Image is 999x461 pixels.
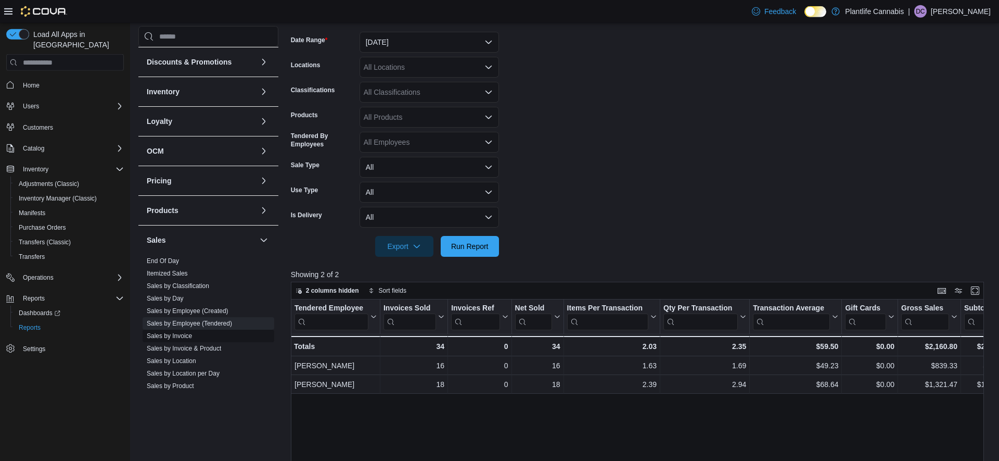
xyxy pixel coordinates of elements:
[19,163,53,176] button: Inventory
[147,269,188,278] span: Itemized Sales
[15,207,49,219] a: Manifests
[10,235,128,250] button: Transfers (Classic)
[379,286,406,295] span: Sort fields
[23,165,48,173] span: Inventory
[147,257,179,265] span: End Of Day
[19,78,124,91] span: Home
[19,253,45,261] span: Transfers
[15,178,124,190] span: Adjustments (Classic)
[147,382,194,390] a: Sales by Product
[484,63,493,71] button: Open list of options
[916,5,925,18] span: DC
[147,307,228,315] a: Sales by Employee (Created)
[258,204,270,217] button: Products
[258,85,270,98] button: Inventory
[360,207,499,228] button: All
[845,304,894,330] button: Gift Cards
[147,146,164,156] h3: OCM
[10,320,128,335] button: Reports
[10,220,128,235] button: Purchase Orders
[10,306,128,320] a: Dashboards
[19,209,45,217] span: Manifests
[19,100,124,113] span: Users
[258,145,270,157] button: OCM
[15,236,75,248] a: Transfers (Classic)
[10,206,128,220] button: Manifests
[147,320,232,327] a: Sales by Employee (Tendered)
[147,295,184,302] a: Sales by Day
[931,5,991,18] p: [PERSON_NAME]
[381,236,427,257] span: Export
[147,282,209,290] span: Sales by Classification
[914,5,927,18] div: Donna Chapman
[484,113,493,121] button: Open list of options
[845,304,886,330] div: Gift Card Sales
[19,342,124,355] span: Settings
[258,56,270,68] button: Discounts & Promotions
[845,5,904,18] p: Plantlife Cannabis
[567,304,656,330] button: Items Per Transaction
[451,359,508,372] div: 0
[383,304,436,314] div: Invoices Sold
[21,6,67,17] img: Cova
[258,175,270,187] button: Pricing
[19,238,71,246] span: Transfers (Classic)
[441,236,499,257] button: Run Report
[845,378,894,391] div: $0.00
[663,304,738,330] div: Qty Per Transaction
[19,121,57,134] a: Customers
[663,304,738,314] div: Qty Per Transaction
[753,304,838,330] button: Transaction Average
[147,176,255,186] button: Pricing
[6,73,124,383] nav: Complex example
[748,1,800,22] a: Feedback
[15,236,124,248] span: Transfers (Classic)
[567,378,656,391] div: 2.39
[663,378,746,391] div: 2.94
[2,270,128,285] button: Operations
[383,304,444,330] button: Invoices Sold
[19,292,124,305] span: Reports
[19,309,60,317] span: Dashboards
[291,284,363,297] button: 2 columns hidden
[845,340,894,353] div: $0.00
[451,340,508,353] div: 0
[147,57,232,67] h3: Discounts & Promotions
[138,255,278,434] div: Sales
[19,292,49,305] button: Reports
[936,284,948,297] button: Keyboard shortcuts
[147,205,255,216] button: Products
[23,123,53,132] span: Customers
[15,207,124,219] span: Manifests
[901,304,949,314] div: Gross Sales
[294,304,368,314] div: Tendered Employee
[364,284,411,297] button: Sort fields
[19,100,43,113] button: Users
[258,234,270,246] button: Sales
[10,191,128,206] button: Inventory Manager (Classic)
[663,304,746,330] button: Qty Per Transaction
[15,192,101,205] a: Inventory Manager (Classic)
[291,132,355,148] label: Tendered By Employees
[451,304,499,314] div: Invoices Ref
[383,340,444,353] div: 34
[15,307,124,319] span: Dashboards
[19,142,48,155] button: Catalog
[19,323,41,332] span: Reports
[15,192,124,205] span: Inventory Manager (Classic)
[147,344,221,353] span: Sales by Invoice & Product
[663,359,746,372] div: 1.69
[147,235,255,245] button: Sales
[15,251,124,263] span: Transfers
[753,304,830,330] div: Transaction Average
[19,163,124,176] span: Inventory
[291,161,319,169] label: Sale Type
[804,6,826,17] input: Dark Mode
[306,286,359,295] span: 2 columns hidden
[360,32,499,53] button: [DATE]
[291,211,322,219] label: Is Delivery
[969,284,981,297] button: Enter fullscreen
[294,304,377,330] button: Tendered Employee
[147,205,178,216] h3: Products
[2,162,128,177] button: Inventory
